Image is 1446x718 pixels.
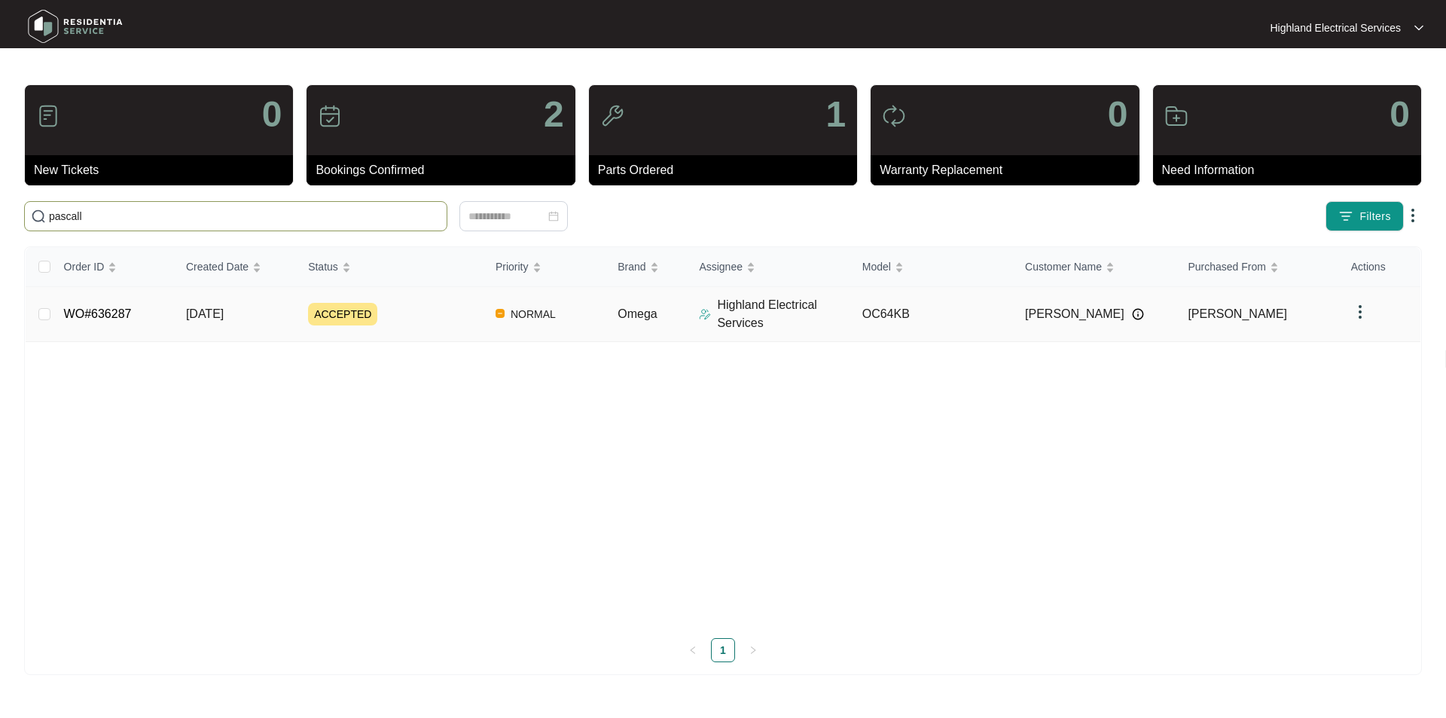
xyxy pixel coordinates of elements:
input: Search by Order Id, Assignee Name, Customer Name, Brand and Model [49,208,441,225]
span: Order ID [64,258,105,275]
th: Purchased From [1176,247,1338,287]
span: right [749,646,758,655]
img: Assigner Icon [699,308,711,320]
img: residentia service logo [23,4,128,49]
p: Highland Electrical Services [717,296,850,332]
span: [PERSON_NAME] [1025,305,1124,323]
th: Model [850,247,1013,287]
span: Purchased From [1188,258,1265,275]
li: Next Page [741,638,765,662]
img: icon [1164,104,1188,128]
img: icon [600,104,624,128]
p: Need Information [1162,161,1421,179]
span: Model [862,258,891,275]
span: [DATE] [186,307,224,320]
th: Order ID [52,247,174,287]
li: 1 [711,638,735,662]
p: Warranty Replacement [880,161,1139,179]
button: left [681,638,705,662]
img: dropdown arrow [1351,303,1369,321]
span: Assignee [699,258,743,275]
span: Created Date [186,258,249,275]
img: icon [318,104,342,128]
button: right [741,638,765,662]
button: filter iconFilters [1325,201,1404,231]
img: Info icon [1132,308,1144,320]
span: Customer Name [1025,258,1102,275]
span: Status [308,258,338,275]
a: 1 [712,639,734,661]
th: Actions [1339,247,1420,287]
p: 1 [825,96,846,133]
img: dropdown arrow [1404,206,1422,225]
span: Brand [618,258,645,275]
img: icon [36,104,60,128]
p: 0 [262,96,282,133]
a: WO#636287 [64,307,132,320]
span: [PERSON_NAME] [1188,307,1287,320]
img: filter icon [1338,209,1353,224]
span: ACCEPTED [308,303,377,325]
p: 0 [1390,96,1410,133]
span: Priority [496,258,529,275]
th: Assignee [687,247,850,287]
p: New Tickets [34,161,293,179]
th: Brand [606,247,687,287]
p: 2 [544,96,564,133]
p: 0 [1108,96,1128,133]
td: OC64KB [850,287,1013,342]
th: Created Date [174,247,296,287]
img: search-icon [31,209,46,224]
th: Status [296,247,484,287]
span: NORMAL [505,305,562,323]
th: Priority [484,247,606,287]
span: Filters [1359,209,1391,225]
p: Highland Electrical Services [1270,20,1401,35]
img: icon [882,104,906,128]
span: left [688,646,697,655]
p: Bookings Confirmed [316,161,575,179]
li: Previous Page [681,638,705,662]
img: dropdown arrow [1414,24,1423,32]
img: Vercel Logo [496,309,505,318]
span: Omega [618,307,657,320]
th: Customer Name [1013,247,1176,287]
p: Parts Ordered [598,161,857,179]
